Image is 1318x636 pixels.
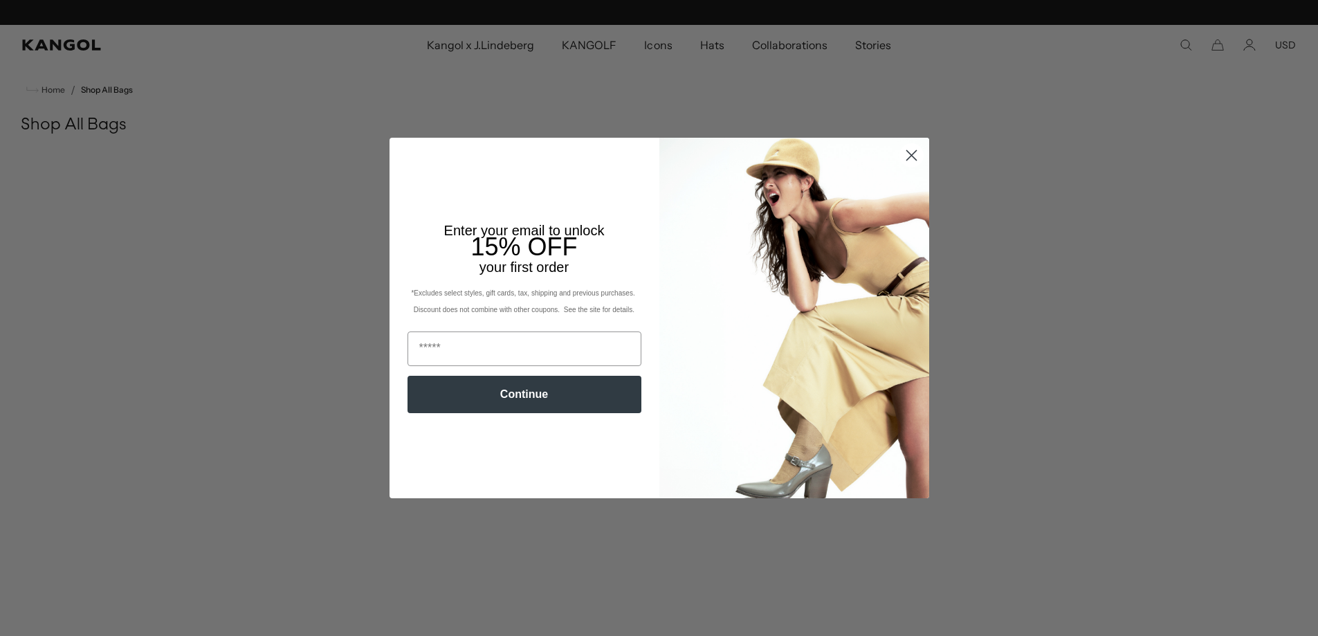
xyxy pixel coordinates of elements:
span: your first order [479,260,569,275]
button: Continue [408,376,641,413]
span: Enter your email to unlock [444,223,605,238]
input: Email [408,331,641,366]
span: 15% OFF [470,233,577,261]
span: *Excludes select styles, gift cards, tax, shipping and previous purchases. Discount does not comb... [411,289,637,314]
button: Close dialog [899,143,924,167]
img: 93be19ad-e773-4382-80b9-c9d740c9197f.jpeg [659,138,929,498]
